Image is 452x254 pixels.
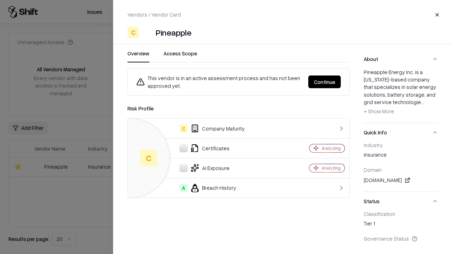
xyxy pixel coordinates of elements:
div: A [179,184,188,192]
div: C [140,150,157,167]
button: Continue [308,75,341,88]
div: Company Maturity [133,124,285,133]
button: Status [364,192,438,211]
button: + Show More [364,106,394,117]
button: About [364,50,438,68]
div: This vendor is in an active assessment process and has not been approved yet. [136,74,303,90]
div: [DOMAIN_NAME] [364,176,438,185]
div: Classification [364,211,438,217]
div: Analyzing [322,145,341,151]
div: Pineapple Energy Inc. is a [US_STATE]-based company that specializes in solar energy solutions, b... [364,68,438,117]
div: Industry [364,142,438,148]
div: insurance [364,151,438,161]
button: Quick Info [364,123,438,142]
div: Risk Profile [127,104,350,113]
span: ... [421,99,424,105]
div: AI Exposure [133,164,285,172]
button: Access Scope [163,50,197,62]
div: C [127,27,139,38]
p: Vendors / Vendor Card [127,11,181,18]
div: Certificates [133,144,285,152]
button: Overview [127,50,149,62]
div: About [364,68,438,123]
div: Domain [364,167,438,173]
div: Tier 1 [364,220,438,230]
div: Analyzing [322,165,341,171]
img: Pineapple [142,27,153,38]
div: Pineapple [156,27,191,38]
div: Quick Info [364,142,438,192]
div: Breach History [133,184,285,192]
div: Governance Status [364,235,438,242]
span: + Show More [364,108,394,114]
div: C [179,124,188,133]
